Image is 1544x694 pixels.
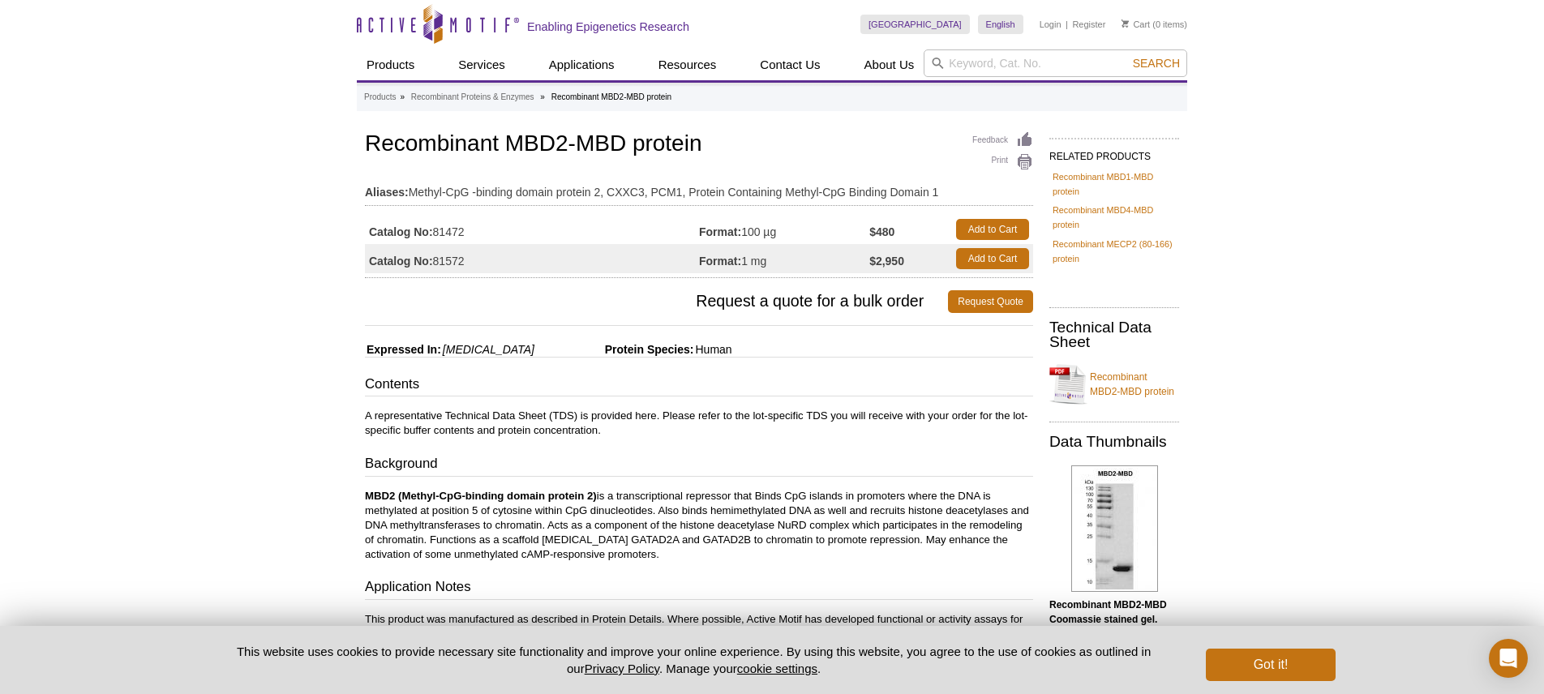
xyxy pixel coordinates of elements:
[699,244,869,273] td: 1 mg
[365,489,1033,562] p: is a transcriptional repressor that Binds CpG islands in promoters where the DNA is methylated at...
[538,343,694,356] span: Protein Species:
[365,175,1033,201] td: Methyl-CpG -binding domain protein 2, CXXC3, PCM1, Protein Containing Methyl-CpG Binding Domain 1
[411,90,534,105] a: Recombinant Proteins & Enzymes
[869,254,904,268] strong: $2,950
[978,15,1023,34] a: English
[1489,639,1528,678] div: Open Intercom Messenger
[1071,465,1158,592] img: Recombinant MBD2-MBD Coomassie gel
[1049,435,1179,449] h2: Data Thumbnails
[948,290,1033,313] a: Request Quote
[956,219,1029,240] a: Add to Cart
[365,244,699,273] td: 81572
[737,662,817,675] button: cookie settings
[972,131,1033,149] a: Feedback
[750,49,830,80] a: Contact Us
[1066,15,1068,34] li: |
[1049,320,1179,349] h2: Technical Data Sheet
[365,375,1033,397] h3: Contents
[369,254,433,268] strong: Catalog No:
[365,577,1033,600] h3: Application Notes
[585,662,659,675] a: Privacy Policy
[1122,19,1150,30] a: Cart
[443,343,534,356] i: [MEDICAL_DATA]
[365,409,1033,438] p: A representative Technical Data Sheet (TDS) is provided here. Please refer to the lot-specific TD...
[357,49,424,80] a: Products
[369,225,433,239] strong: Catalog No:
[1049,138,1179,167] h2: RELATED PRODUCTS
[855,49,924,80] a: About Us
[400,92,405,101] li: »
[365,454,1033,477] h3: Background
[365,490,597,502] strong: MBD2 (Methyl-CpG-binding domain protein 2)
[649,49,727,80] a: Resources
[1040,19,1061,30] a: Login
[1049,360,1179,409] a: Recombinant MBD2-MBD protein
[540,92,545,101] li: »
[1133,57,1180,70] span: Search
[869,225,894,239] strong: $480
[924,49,1187,77] input: Keyword, Cat. No.
[527,19,689,34] h2: Enabling Epigenetics Research
[1128,56,1185,71] button: Search
[972,153,1033,171] a: Print
[699,254,741,268] strong: Format:
[208,643,1179,677] p: This website uses cookies to provide necessary site functionality and improve your online experie...
[448,49,515,80] a: Services
[699,225,741,239] strong: Format:
[365,185,409,199] strong: Aliases:
[693,343,731,356] span: Human
[1053,237,1176,266] a: Recombinant MECP2 (80-166) protein
[365,290,948,313] span: Request a quote for a bulk order
[1053,203,1176,232] a: Recombinant MBD4-MBD protein
[551,92,671,101] li: Recombinant MBD2-MBD protein
[1049,598,1179,656] p: (Click image to enlarge and see details).
[539,49,624,80] a: Applications
[365,131,1033,159] h1: Recombinant MBD2-MBD protein
[365,343,441,356] span: Expressed In:
[956,248,1029,269] a: Add to Cart
[1049,599,1167,625] b: Recombinant MBD2-MBD Coomassie stained gel.
[1072,19,1105,30] a: Register
[365,215,699,244] td: 81472
[860,15,970,34] a: [GEOGRAPHIC_DATA]
[364,90,396,105] a: Products
[1053,169,1176,199] a: Recombinant MBD1-MBD protein
[699,215,869,244] td: 100 µg
[1122,19,1129,28] img: Your Cart
[1206,649,1336,681] button: Got it!
[365,612,1033,656] p: This product was manufactured as described in Protein Details. Where possible, Active Motif has d...
[1122,15,1187,34] li: (0 items)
